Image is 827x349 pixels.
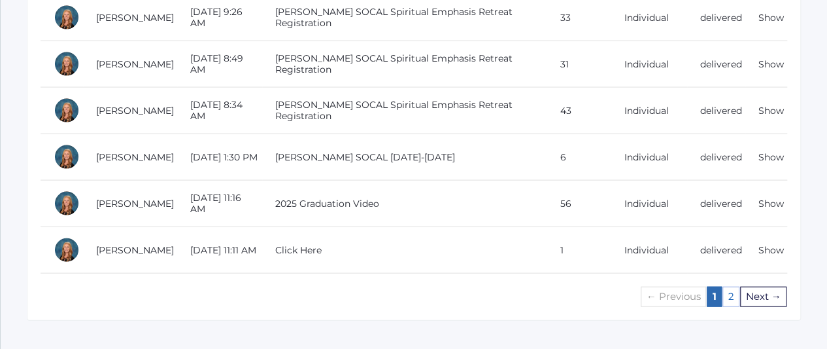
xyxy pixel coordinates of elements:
[611,41,687,88] td: Individual
[262,88,547,134] td: [PERSON_NAME] SOCAL Spiritual Emphasis Retreat Registration
[547,181,611,227] td: 56
[611,88,687,134] td: Individual
[707,287,722,307] em: Page 1
[758,105,784,117] a: Show
[722,287,739,307] a: Page 2
[687,41,745,88] td: delivered
[641,287,706,307] span: Previous page
[758,151,784,163] a: Show
[758,12,784,24] a: Show
[758,244,784,256] a: Show
[547,88,611,134] td: 43
[54,51,80,77] div: Nicole Canty
[262,134,547,181] td: [PERSON_NAME] SOCAL [DATE]-[DATE]
[611,134,687,181] td: Individual
[177,41,262,88] td: [DATE] 8:49 AM
[54,191,80,217] div: Nicole Canty
[177,227,262,274] td: [DATE] 11:11 AM
[758,198,784,210] a: Show
[687,88,745,134] td: delivered
[687,134,745,181] td: delivered
[96,12,174,24] a: [PERSON_NAME]
[96,105,174,117] a: [PERSON_NAME]
[96,151,174,163] a: [PERSON_NAME]
[687,181,745,227] td: delivered
[641,287,787,307] div: Pagination
[177,134,262,181] td: [DATE] 1:30 PM
[54,5,80,31] div: Nicole Canty
[611,227,687,274] td: Individual
[547,227,611,274] td: 1
[54,98,80,124] div: Nicole Canty
[262,41,547,88] td: [PERSON_NAME] SOCAL Spiritual Emphasis Retreat Registration
[96,244,174,256] a: [PERSON_NAME]
[96,58,174,70] a: [PERSON_NAME]
[54,237,80,263] div: Nicole Canty
[262,227,547,274] td: Click Here
[687,227,745,274] td: delivered
[262,181,547,227] td: 2025 Graduation Video
[547,134,611,181] td: 6
[740,287,786,307] a: Next page
[611,181,687,227] td: Individual
[758,58,784,70] a: Show
[96,198,174,210] a: [PERSON_NAME]
[177,181,262,227] td: [DATE] 11:16 AM
[547,41,611,88] td: 31
[54,144,80,170] div: Nicole Canty
[177,88,262,134] td: [DATE] 8:34 AM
